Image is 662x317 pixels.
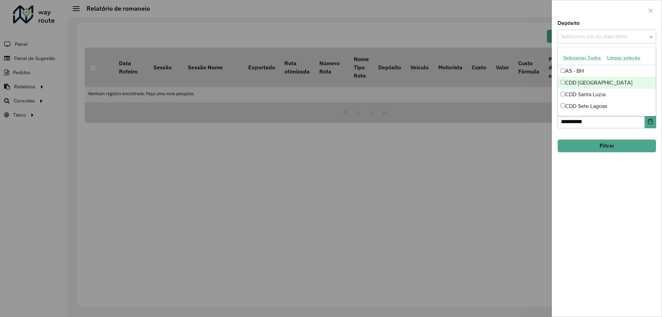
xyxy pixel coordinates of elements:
div: CDD Sete Lagoas [558,100,656,112]
label: Depósito [558,19,580,27]
button: Filtrar [558,139,656,152]
button: Limpar seleção [604,52,643,63]
div: CDD [GEOGRAPHIC_DATA] [558,77,656,89]
ng-dropdown-panel: Options list [558,47,656,116]
button: Selecionar Todos [560,52,604,63]
div: AS - BH [558,65,656,77]
div: CDD Santa Luzia [558,89,656,100]
button: Choose Date [645,115,656,128]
